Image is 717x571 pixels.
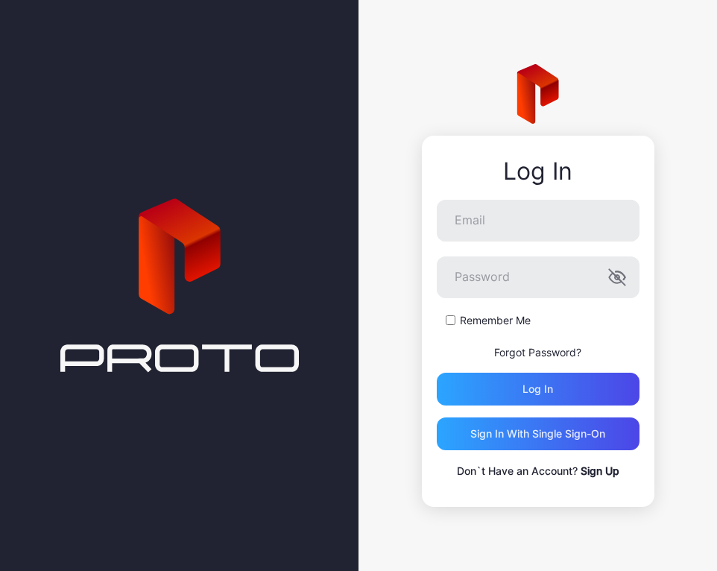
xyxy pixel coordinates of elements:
[494,346,581,359] a: Forgot Password?
[470,428,605,440] div: Sign in With Single Sign-On
[437,417,639,450] button: Sign in With Single Sign-On
[522,383,553,395] div: Log in
[437,200,639,242] input: Email
[437,373,639,406] button: Log in
[608,268,626,286] button: Password
[437,462,639,480] p: Don`t Have an Account?
[437,256,639,298] input: Password
[437,158,639,185] div: Log In
[460,313,531,328] label: Remember Me
[581,464,619,477] a: Sign Up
